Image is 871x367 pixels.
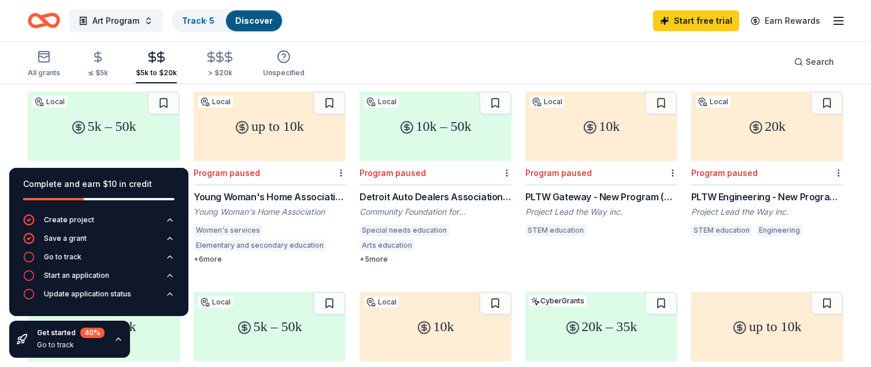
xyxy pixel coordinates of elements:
a: 10k – 50kLocalProgram pausedDetroit Auto Dealers Association (DADA) Charitable Foundation FundCom... [359,91,512,264]
div: Unspecified [263,68,305,78]
div: Engineering [757,225,802,236]
a: up to 10kLocalProgram pausedYoung Woman's Home Association GrantYoung Woman's Home AssociationWom... [194,91,346,264]
div: STEM education [691,225,752,236]
a: Home [28,7,60,34]
div: Save a grant [44,234,87,243]
div: > $20k [205,68,235,78]
div: 10k [525,91,677,161]
div: Program paused [691,168,758,178]
button: Art Program [69,9,162,32]
a: Discover [235,16,273,25]
div: Go to track [37,340,105,350]
a: 20kLocalProgram pausedPLTW Engineering - New Program (PPG Industries)Project Lead the Way inc.STE... [691,91,843,240]
div: Detroit Auto Dealers Association (DADA) Charitable Foundation Fund [359,190,512,204]
button: > $20k [205,46,235,83]
div: ≤ $5k [88,68,108,78]
div: + 5 more [359,255,512,264]
div: Go to track [44,252,81,262]
div: PLTW Gateway - New Program (PPG Industries) [525,190,677,204]
div: Program paused [525,168,592,178]
div: up to 10k [194,91,346,161]
div: CyberGrants [529,295,587,306]
div: Local [530,96,565,108]
div: All grants [28,68,60,78]
div: Local [198,96,233,108]
button: $5k to $20k [136,46,177,83]
a: Track· 5 [182,16,214,25]
div: Local [364,96,399,108]
button: Create project [23,214,175,233]
div: Community Foundation for [GEOGRAPHIC_DATA][US_STATE] [359,206,512,218]
button: Start an application [23,270,175,288]
div: PLTW Engineering - New Program (PPG Industries) [691,190,843,204]
div: $5k to $20k [136,68,177,78]
div: 20k – 35k [525,292,677,361]
div: Get started [37,328,105,338]
div: up to 10k [691,292,843,361]
span: Art Program [92,14,139,28]
a: 5k – 50kLocalRollingConsumers Energy Foundation GrantConsumers Energy FoundationElementary and se... [28,91,180,264]
a: 10kLocalProgram pausedPLTW Gateway - New Program (PPG Industries)Project Lead the Way inc.STEM ed... [525,91,677,240]
div: 20k [691,91,843,161]
div: Program paused [359,168,426,178]
div: 5k – 50k [28,91,180,161]
div: Special needs education [359,225,449,236]
div: Start an application [44,271,109,280]
div: Elementary and secondary education [194,240,326,251]
button: Go to track [23,251,175,270]
div: Young Woman's Home Association [194,206,346,218]
div: 10k – 50k [359,91,512,161]
div: Young Woman's Home Association Grant [194,190,346,204]
div: Complete and earn $10 in credit [23,177,175,191]
div: Local [364,296,399,308]
div: Women's services [194,225,262,236]
div: Local [32,96,67,108]
div: Project Lead the Way inc. [525,206,677,218]
div: + 6 more [194,255,346,264]
a: Start free trial [653,10,739,31]
div: Update application status [44,289,131,299]
a: Earn Rewards [744,10,827,31]
button: All grants [28,45,60,83]
div: 10k [359,292,512,361]
div: 40 % [80,328,105,338]
button: Update application status [23,288,175,307]
button: Save a grant [23,233,175,251]
span: Search [806,55,834,69]
div: 5k – 50k [194,292,346,361]
div: Local [198,296,233,308]
div: Program paused [194,168,260,178]
button: Search [785,50,843,74]
button: ≤ $5k [88,46,108,83]
button: Track· 5Discover [172,9,283,32]
div: STEM education [525,225,586,236]
div: Arts education [359,240,414,251]
div: Project Lead the Way inc. [691,206,843,218]
button: Unspecified [263,45,305,83]
div: Local [696,96,731,108]
div: Create project [44,215,94,225]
